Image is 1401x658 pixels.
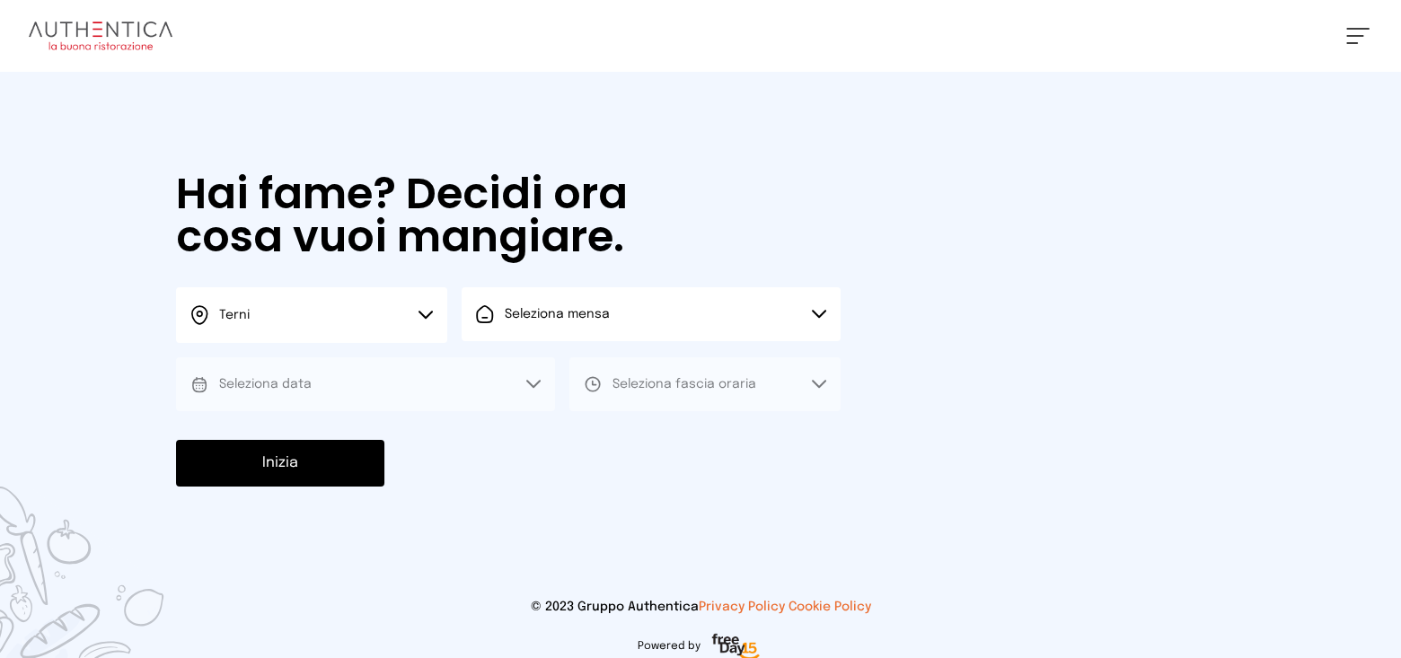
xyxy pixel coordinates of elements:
[219,309,250,321] span: Terni
[462,287,841,341] button: Seleziona mensa
[176,287,447,343] button: Terni
[29,598,1372,616] p: © 2023 Gruppo Authentica
[219,378,312,390] span: Seleziona data
[789,601,871,613] a: Cookie Policy
[699,601,785,613] a: Privacy Policy
[638,639,700,654] span: Powered by
[505,308,610,320] span: Seleziona mensa
[612,378,756,390] span: Seleziona fascia oraria
[176,440,384,487] button: Inizia
[569,357,841,411] button: Seleziona fascia oraria
[176,172,674,259] h1: Hai fame? Decidi ora cosa vuoi mangiare.
[29,22,172,50] img: logo.8f33a47.png
[176,357,555,411] button: Seleziona data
